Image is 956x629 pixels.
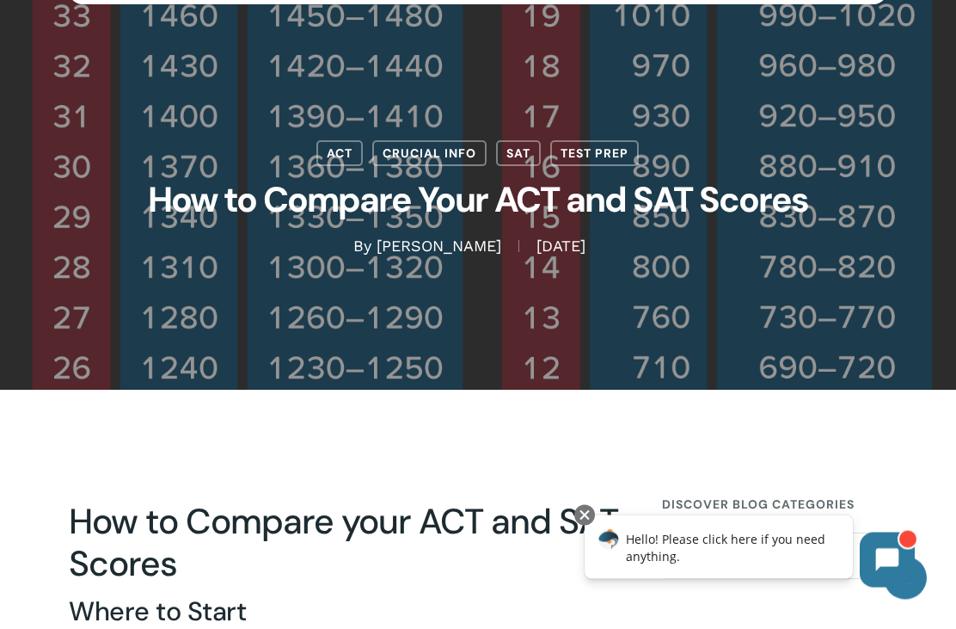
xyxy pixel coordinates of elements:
[372,141,487,167] a: Crucial Info
[567,502,932,605] iframe: Chatbot
[550,141,639,167] a: Test Prep
[353,241,371,253] span: By
[377,237,501,256] a: [PERSON_NAME]
[69,595,629,629] h3: Where to Start
[662,490,887,521] h4: Discover Blog Categories
[496,141,541,167] a: SAT
[69,167,887,237] h1: How to Compare Your ACT and SAT Scores
[69,502,629,587] h2: How to Compare your ACT and SAT Scores
[518,241,603,253] span: [DATE]
[316,141,363,167] a: ACT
